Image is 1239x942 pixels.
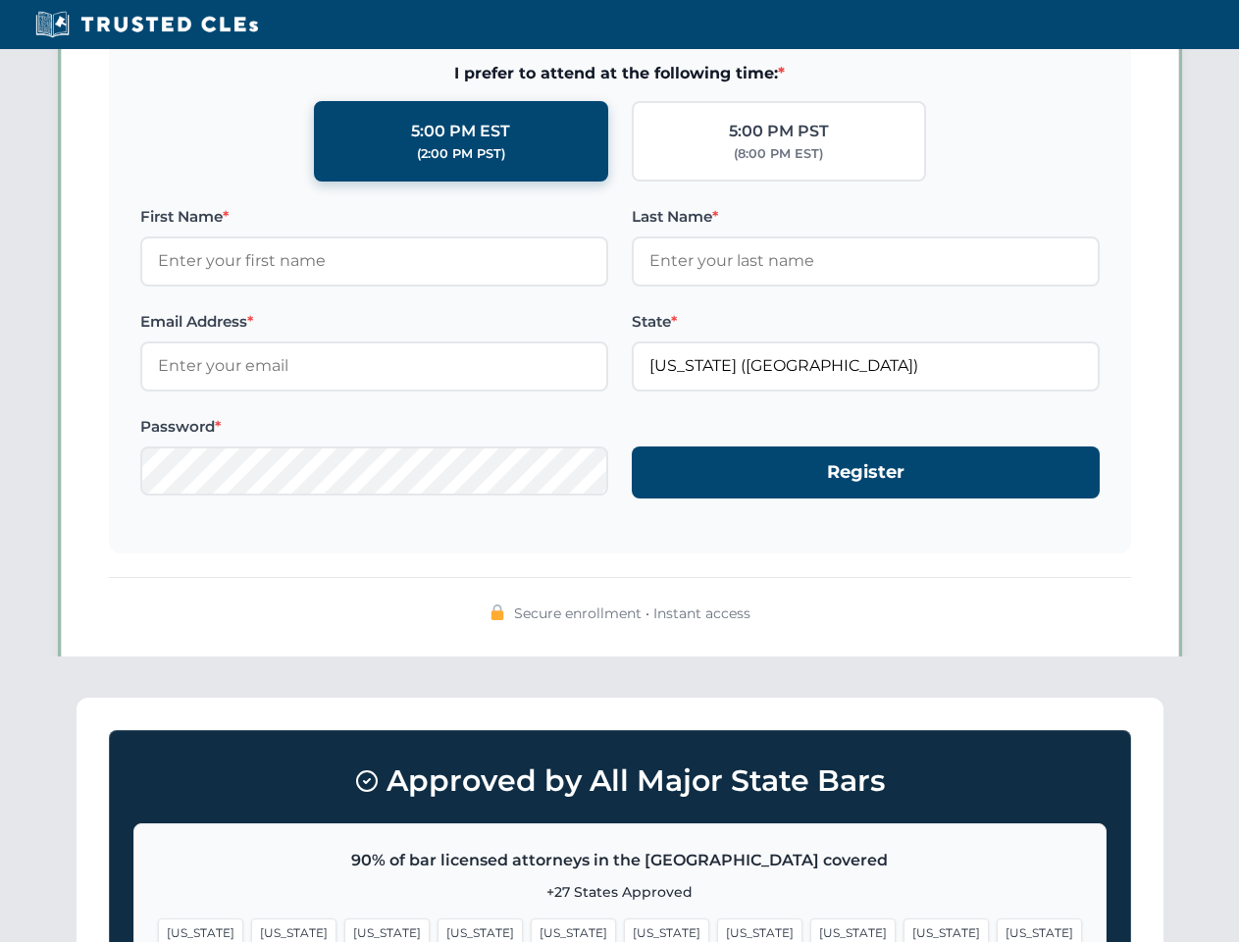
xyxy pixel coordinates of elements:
[417,144,505,164] div: (2:00 PM PST)
[140,341,608,391] input: Enter your email
[490,604,505,620] img: 🔒
[140,310,608,334] label: Email Address
[632,205,1100,229] label: Last Name
[632,310,1100,334] label: State
[140,61,1100,86] span: I prefer to attend at the following time:
[411,119,510,144] div: 5:00 PM EST
[632,341,1100,391] input: Florida (FL)
[140,236,608,286] input: Enter your first name
[140,415,608,439] label: Password
[734,144,823,164] div: (8:00 PM EST)
[729,119,829,144] div: 5:00 PM PST
[133,755,1107,808] h3: Approved by All Major State Bars
[140,205,608,229] label: First Name
[158,881,1082,903] p: +27 States Approved
[29,10,264,39] img: Trusted CLEs
[632,236,1100,286] input: Enter your last name
[158,848,1082,873] p: 90% of bar licensed attorneys in the [GEOGRAPHIC_DATA] covered
[514,602,750,624] span: Secure enrollment • Instant access
[632,446,1100,498] button: Register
